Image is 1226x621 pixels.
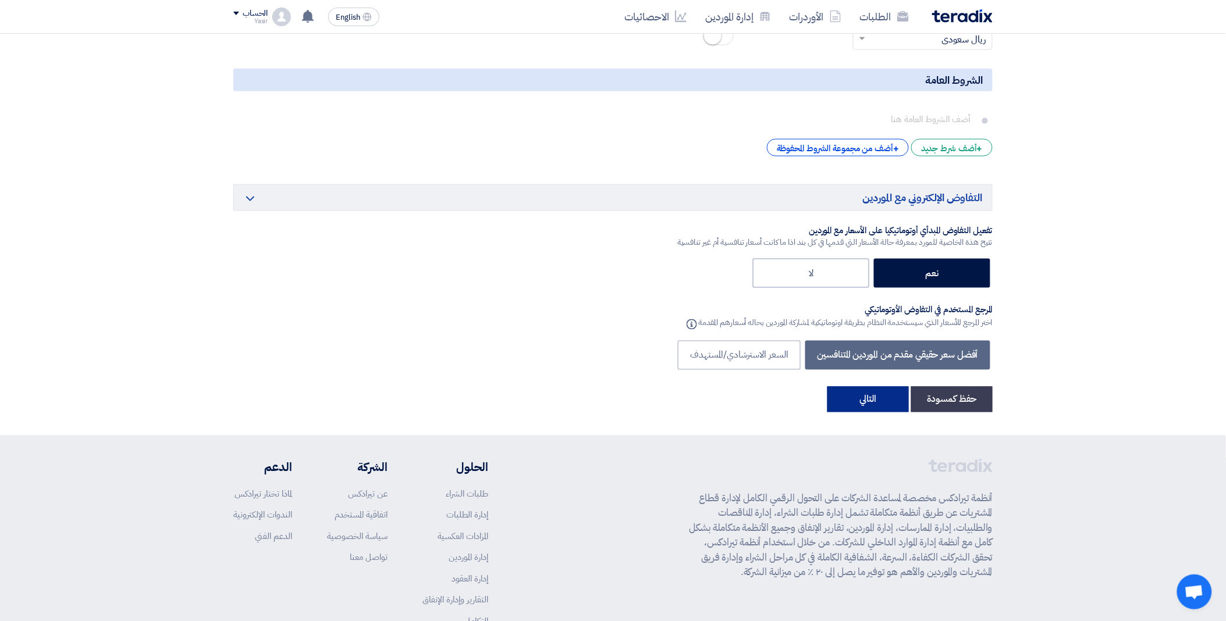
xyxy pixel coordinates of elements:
a: لماذا تختار تيرادكس [234,488,292,501]
label: السعر الاسترشادي/المستهدف [678,341,801,370]
a: تواصل معنا [350,551,388,564]
button: حفظ كمسودة [911,387,993,412]
div: أضف من مجموعة الشروط المحفوظة [767,139,909,156]
a: اتفاقية المستخدم [335,509,388,522]
span: English [336,13,360,22]
a: طلبات الشراء [446,488,488,501]
a: إدارة الموردين [696,3,780,30]
input: أضف الشروط العامة هنا [243,108,976,130]
li: الشركة [327,459,388,476]
p: أنظمة تيرادكس مخصصة لمساعدة الشركات على التحول الرقمي الكامل لإدارة قطاع المشتريات عن طريق أنظمة ... [689,491,993,580]
a: إدارة العقود [452,573,488,586]
h5: الشروط العامة [233,69,993,91]
div: أضف شرط جديد [911,139,993,156]
a: المزادات العكسية [438,530,488,543]
li: الحلول [422,459,488,476]
label: نعم [874,259,990,288]
a: الأوردرات [780,3,851,30]
a: الدعم الفني [255,530,292,543]
a: الطلبات [851,3,918,30]
div: تتيح هذة الخاصية للمورد بمعرفة حالة الأسعار التي قدمها في كل بند اذا ما كانت أسعار تنافسية أم غير... [677,236,993,248]
div: اختر المرجع للأسعار الذي سيستخدمة النظام بطريقة اوتوماتيكية لمشاركة الموردين بحاله أسعارهم المقدمة [684,316,993,330]
li: الدعم [233,459,292,476]
div: المرجع المستخدم في التفاوض الأوتوماتيكي [684,305,993,316]
a: إدارة الموردين [449,551,488,564]
span: + [977,142,983,156]
h5: التفاوض الإلكتروني مع الموردين [233,184,993,210]
button: التالي [827,387,909,412]
a: التقارير وإدارة الإنفاق [422,594,488,606]
img: profile_test.png [272,8,291,26]
span: + [893,142,899,156]
label: لا [753,259,869,288]
a: إدارة الطلبات [446,509,488,522]
a: الندوات الإلكترونية [233,509,292,522]
label: أفضل سعر حقيقي مقدم من الموردين المتنافسين [805,341,990,370]
div: الحساب [243,9,268,19]
div: Open chat [1177,574,1212,609]
img: Teradix logo [932,9,993,23]
a: سياسة الخصوصية [327,530,388,543]
a: عن تيرادكس [348,488,388,501]
button: English [328,8,379,26]
div: تفعيل التفاوض المبدأي أوتوماتيكيا على الأسعار مع الموردين [677,225,993,237]
a: الاحصائيات [615,3,696,30]
div: Yasir [233,18,268,24]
